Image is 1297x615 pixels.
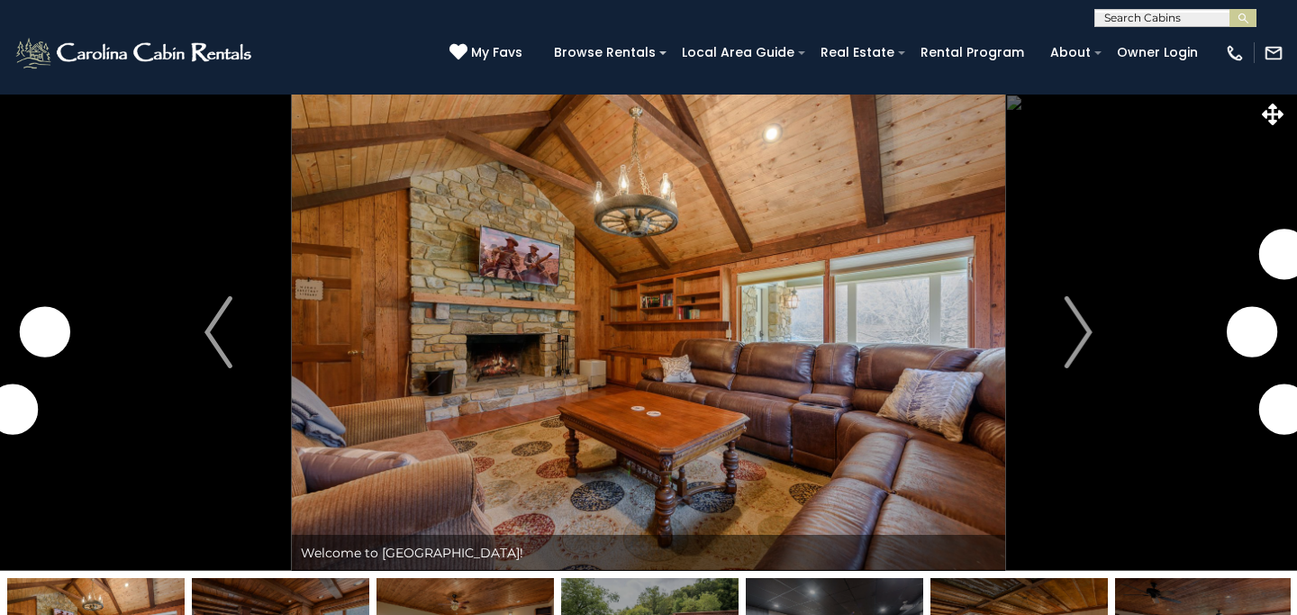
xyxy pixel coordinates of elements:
[545,39,665,67] a: Browse Rentals
[1065,296,1092,368] img: arrow
[471,43,522,62] span: My Favs
[1108,39,1207,67] a: Owner Login
[204,296,231,368] img: arrow
[145,94,292,571] button: Previous
[673,39,803,67] a: Local Area Guide
[1264,43,1283,63] img: mail-regular-white.png
[812,39,903,67] a: Real Estate
[292,535,1005,571] div: Welcome to [GEOGRAPHIC_DATA]!
[1005,94,1152,571] button: Next
[449,43,527,63] a: My Favs
[14,35,257,71] img: White-1-2.png
[1041,39,1100,67] a: About
[1225,43,1245,63] img: phone-regular-white.png
[912,39,1033,67] a: Rental Program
